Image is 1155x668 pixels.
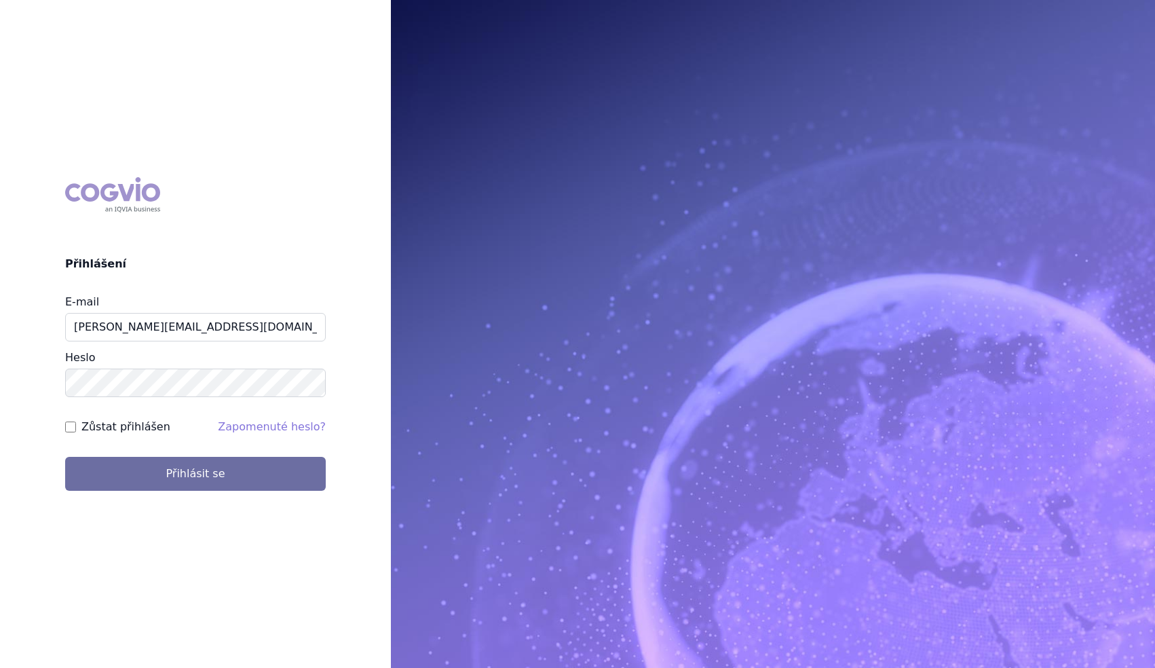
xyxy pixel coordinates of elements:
label: Zůstat přihlášen [81,419,170,435]
h2: Přihlášení [65,256,326,272]
label: Heslo [65,351,95,364]
div: COGVIO [65,177,160,212]
label: E-mail [65,295,99,308]
a: Zapomenuté heslo? [218,420,326,433]
button: Přihlásit se [65,457,326,491]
